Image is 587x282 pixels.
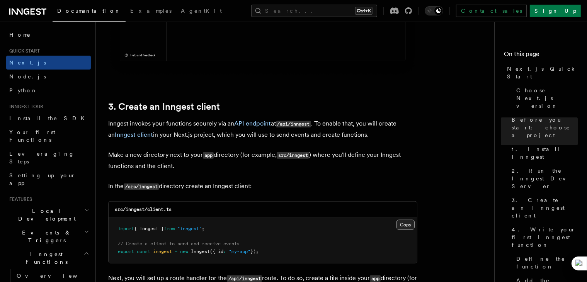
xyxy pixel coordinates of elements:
[57,8,121,14] span: Documentation
[6,204,91,226] button: Local Development
[164,226,175,231] span: from
[229,249,250,254] span: "my-app"
[513,252,578,274] a: Define the function
[180,249,188,254] span: new
[9,115,89,121] span: Install the SDK
[6,229,84,244] span: Events & Triggers
[512,226,578,249] span: 4. Write your first Inngest function
[108,149,417,172] p: Make a new directory next to your directory (for example, ) where you'll define your Inngest func...
[355,7,373,15] kbd: Ctrl+K
[9,151,75,165] span: Leveraging Steps
[513,83,578,113] a: Choose Next.js version
[6,111,91,125] a: Install the SDK
[6,247,91,269] button: Inngest Functions
[137,249,150,254] span: const
[9,129,55,143] span: Your first Functions
[6,168,91,190] a: Setting up your app
[507,65,578,80] span: Next.js Quick Start
[115,207,172,212] code: src/inngest/client.ts
[9,31,31,39] span: Home
[118,226,134,231] span: import
[108,118,417,140] p: Inngest invokes your functions securely via an at . To enable that, you will create an in your Ne...
[396,220,415,230] button: Copy
[512,167,578,190] span: 2. Run the Inngest Dev Server
[509,193,578,223] a: 3. Create an Inngest client
[108,181,417,192] p: In the directory create an Inngest client:
[176,2,226,21] a: AgentKit
[6,48,40,54] span: Quick start
[276,121,311,127] code: /api/inngest
[227,275,262,282] code: /api/inngest
[9,59,46,66] span: Next.js
[9,87,37,93] span: Python
[504,49,578,62] h4: On this page
[509,142,578,164] a: 1. Install Inngest
[202,226,204,231] span: ;
[234,120,271,127] a: API endpoint
[6,28,91,42] a: Home
[6,83,91,97] a: Python
[512,116,578,139] span: Before you start: choose a project
[277,152,309,159] code: src/inngest
[124,183,159,190] code: /src/inngest
[516,87,578,110] span: Choose Next.js version
[6,70,91,83] a: Node.js
[191,249,210,254] span: Inngest
[108,101,220,112] a: 3. Create an Inngest client
[6,104,43,110] span: Inngest tour
[6,207,84,223] span: Local Development
[118,241,240,246] span: // Create a client to send and receive events
[223,249,226,254] span: :
[6,250,83,266] span: Inngest Functions
[130,8,172,14] span: Examples
[17,273,96,279] span: Overview
[177,226,202,231] span: "inngest"
[512,196,578,219] span: 3. Create an Inngest client
[504,62,578,83] a: Next.js Quick Start
[516,255,578,270] span: Define the function
[53,2,126,22] a: Documentation
[153,249,172,254] span: inngest
[203,152,214,159] code: app
[6,226,91,247] button: Events & Triggers
[250,249,259,254] span: });
[6,56,91,70] a: Next.js
[6,125,91,147] a: Your first Functions
[6,147,91,168] a: Leveraging Steps
[425,6,443,15] button: Toggle dark mode
[9,172,76,186] span: Setting up your app
[210,249,223,254] span: ({ id
[251,5,377,17] button: Search...Ctrl+K
[6,196,32,202] span: Features
[181,8,222,14] span: AgentKit
[509,223,578,252] a: 4. Write your first Inngest function
[175,249,177,254] span: =
[134,226,164,231] span: { Inngest }
[509,113,578,142] a: Before you start: choose a project
[370,275,381,282] code: app
[9,73,46,80] span: Node.js
[509,164,578,193] a: 2. Run the Inngest Dev Server
[512,145,578,161] span: 1. Install Inngest
[126,2,176,21] a: Examples
[530,5,581,17] a: Sign Up
[456,5,527,17] a: Contact sales
[118,249,134,254] span: export
[115,131,153,138] a: Inngest client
